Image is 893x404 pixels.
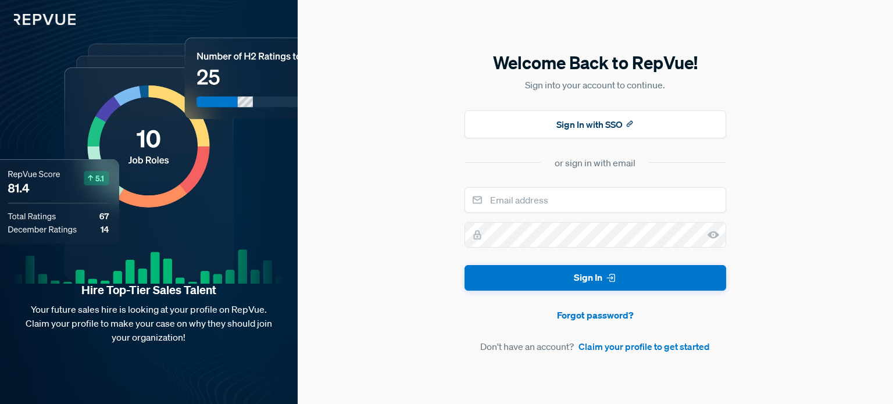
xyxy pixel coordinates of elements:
[465,339,726,353] article: Don't have an account?
[465,308,726,322] a: Forgot password?
[465,187,726,213] input: Email address
[19,302,279,344] p: Your future sales hire is looking at your profile on RepVue. Claim your profile to make your case...
[465,110,726,138] button: Sign In with SSO
[578,339,710,353] a: Claim your profile to get started
[465,78,726,92] p: Sign into your account to continue.
[465,51,726,75] h5: Welcome Back to RepVue!
[465,265,726,291] button: Sign In
[19,283,279,298] strong: Hire Top-Tier Sales Talent
[555,156,635,170] div: or sign in with email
